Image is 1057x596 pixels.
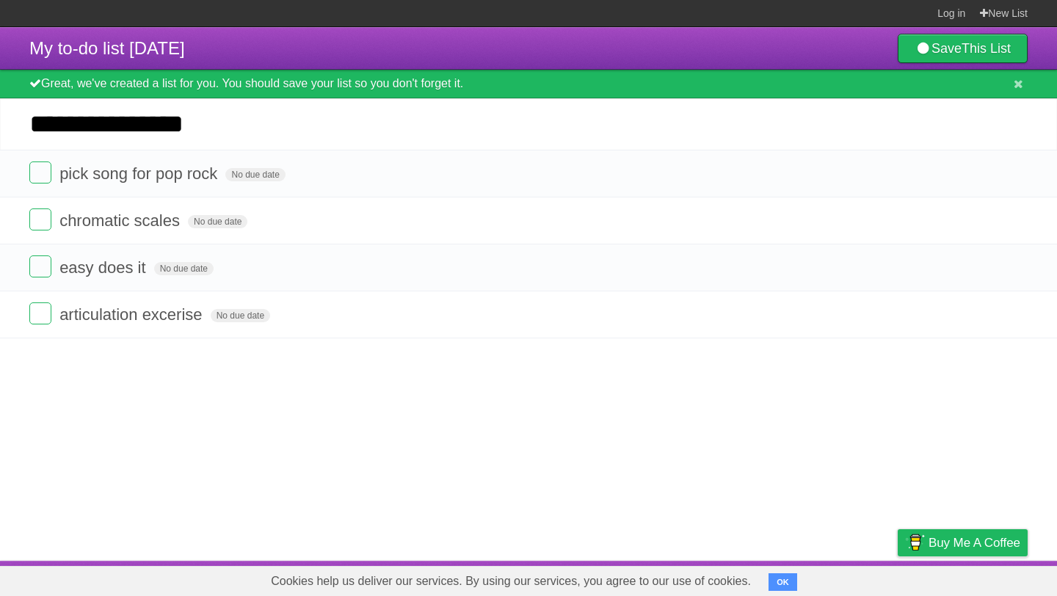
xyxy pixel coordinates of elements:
[59,258,149,277] span: easy does it
[769,573,797,591] button: OK
[59,305,206,324] span: articulation excerise
[29,38,185,58] span: My to-do list [DATE]
[702,564,733,592] a: About
[935,564,1028,592] a: Suggest a feature
[751,564,810,592] a: Developers
[29,255,51,277] label: Done
[225,168,285,181] span: No due date
[211,309,270,322] span: No due date
[188,215,247,228] span: No due date
[29,161,51,183] label: Done
[898,529,1028,556] a: Buy me a coffee
[898,34,1028,63] a: SaveThis List
[29,208,51,230] label: Done
[929,530,1020,556] span: Buy me a coffee
[256,567,766,596] span: Cookies help us deliver our services. By using our services, you agree to our use of cookies.
[879,564,917,592] a: Privacy
[29,302,51,324] label: Done
[59,211,184,230] span: chromatic scales
[962,41,1011,56] b: This List
[59,164,221,183] span: pick song for pop rock
[829,564,861,592] a: Terms
[154,262,214,275] span: No due date
[905,530,925,555] img: Buy me a coffee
